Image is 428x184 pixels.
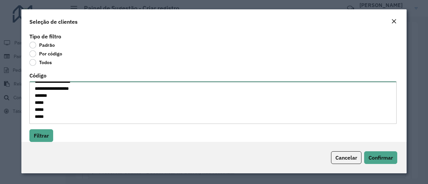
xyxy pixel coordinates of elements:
[368,154,393,161] span: Confirmar
[29,129,53,142] button: Filtrar
[335,154,357,161] span: Cancelar
[29,32,61,40] label: Tipo de filtro
[331,151,361,164] button: Cancelar
[29,42,55,48] label: Padrão
[389,17,399,26] button: Close
[29,59,52,66] label: Todos
[364,151,397,164] button: Confirmar
[391,19,397,24] em: Fechar
[29,71,46,79] label: Código
[29,50,62,57] label: Por código
[29,18,78,26] h4: Seleção de clientes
